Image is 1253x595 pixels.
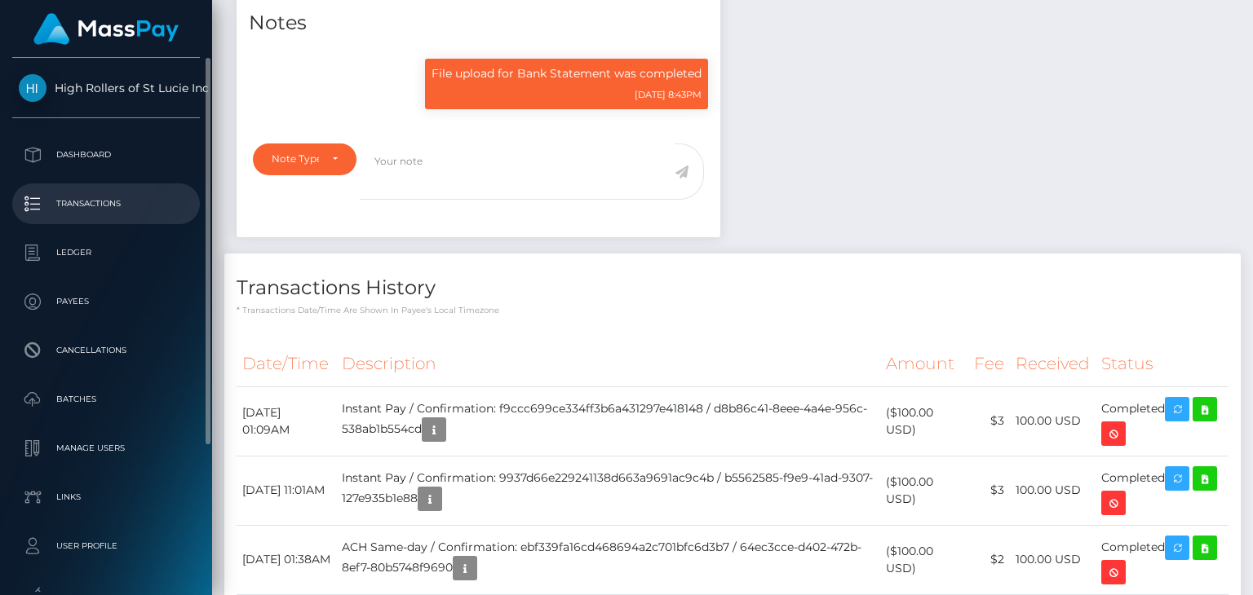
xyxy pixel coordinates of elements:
[12,183,200,224] a: Transactions
[880,525,969,594] td: ($100.00 USD)
[1010,342,1096,386] th: Received
[1010,386,1096,456] td: 100.00 USD
[1096,456,1229,525] td: Completed
[237,304,1229,316] p: * Transactions date/time are shown in payee's local timezone
[19,534,193,558] p: User Profile
[635,89,702,100] small: [DATE] 8:43PM
[19,143,193,167] p: Dashboard
[880,386,969,456] td: ($100.00 USD)
[1096,342,1229,386] th: Status
[237,342,336,386] th: Date/Time
[12,428,200,469] a: Manage Users
[968,456,1010,525] td: $3
[336,525,879,594] td: ACH Same-day / Confirmation: ebf339fa16cd468694a2c701bfc6d3b7 / 64ec3cce-d402-472b-8ef7-80b5748f9690
[12,232,200,273] a: Ledger
[1096,386,1229,456] td: Completed
[12,134,200,175] a: Dashboard
[336,456,879,525] td: Instant Pay / Confirmation: 9937d66e229241138d663a9691ac9c4b / b5562585-f9e9-41ad-9307-127e935b1e88
[19,485,193,509] p: Links
[19,289,193,314] p: Payees
[968,525,1010,594] td: $2
[12,81,200,95] span: High Rollers of St Lucie Inc
[880,456,969,525] td: ($100.00 USD)
[968,386,1010,456] td: $3
[12,526,200,566] a: User Profile
[19,436,193,461] p: Manage Users
[432,65,702,82] p: File upload for Bank Statement was completed
[237,274,1229,302] h4: Transactions History
[272,152,319,165] div: Note Type
[249,9,708,37] h4: Notes
[968,342,1010,386] th: Fee
[253,143,356,174] button: Note Type
[19,240,193,265] p: Ledger
[12,379,200,420] a: Batches
[336,342,879,386] th: Description
[237,386,336,456] td: [DATE] 01:09AM
[19,338,193,363] p: Cancellations
[33,13,179,45] img: MassPay Logo
[1096,525,1229,594] td: Completed
[12,477,200,518] a: Links
[19,387,193,412] p: Batches
[237,525,336,594] td: [DATE] 01:38AM
[1010,525,1096,594] td: 100.00 USD
[1010,456,1096,525] td: 100.00 USD
[12,281,200,322] a: Payees
[880,342,969,386] th: Amount
[19,74,46,102] img: High Rollers of St Lucie Inc
[19,192,193,216] p: Transactions
[336,386,879,456] td: Instant Pay / Confirmation: f9ccc699ce334ff3b6a431297e418148 / d8b86c41-8eee-4a4e-956c-538ab1b554cd
[237,456,336,525] td: [DATE] 11:01AM
[12,330,200,371] a: Cancellations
